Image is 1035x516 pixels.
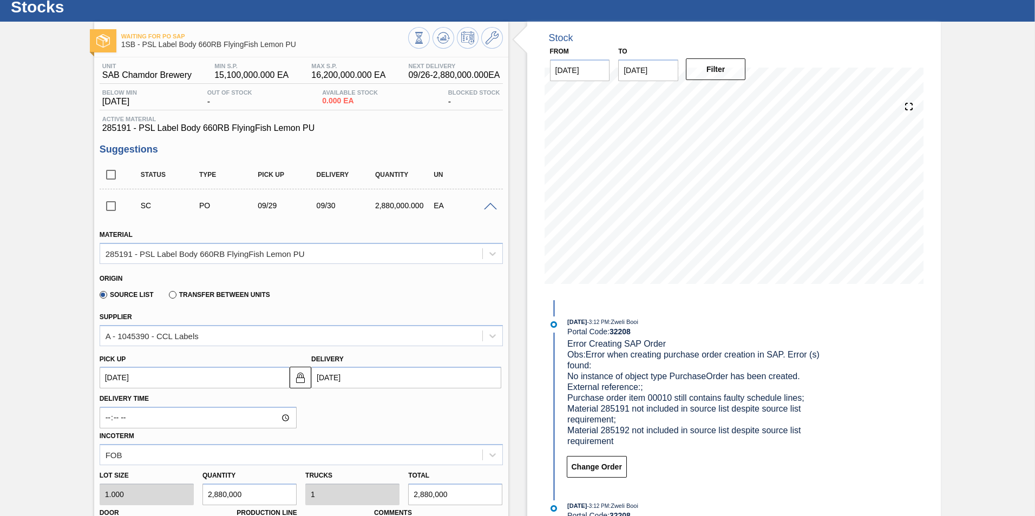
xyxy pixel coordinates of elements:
[311,63,385,69] span: MAX S.P.
[587,319,610,325] span: - 3:12 PM
[686,58,746,80] button: Filter
[196,201,262,210] div: Purchase order
[102,63,192,69] span: Unit
[311,355,344,363] label: Delivery
[106,249,305,258] div: 285191 - PSL Label Body 660RB FlyingFish Lemon PU
[207,89,252,96] span: Out Of Stock
[372,201,438,210] div: 2,880,000.000
[294,371,307,384] img: locked
[100,367,290,388] input: mm/dd/yyyy
[100,275,123,282] label: Origin
[121,33,408,39] span: Waiting for PO SAP
[551,505,557,512] img: atual
[100,313,132,321] label: Supplier
[121,41,408,49] span: 1SB - PSL Label Body 660RB FlyingFish Lemon PU
[372,171,438,178] div: Quantity
[102,70,192,80] span: SAB Chamdor Brewery
[567,456,627,478] button: Change Order
[106,331,199,340] div: A - 1045390 - CCL Labels
[100,468,194,484] label: Lot size
[100,144,503,155] h3: Suggestions
[290,367,311,388] button: locked
[549,32,573,44] div: Stock
[618,48,627,55] label: to
[311,70,385,80] span: 16,200,000.000 EA
[100,432,134,440] label: Incoterm
[609,319,638,325] span: : Zweli Booi
[255,201,320,210] div: 09/29/2025
[408,27,430,49] button: Stocks Overview
[314,171,379,178] div: Delivery
[408,63,500,69] span: Next Delivery
[214,70,289,80] span: 15,100,000.000 EA
[196,171,262,178] div: Type
[314,201,379,210] div: 09/30/2025
[550,59,610,81] input: mm/dd/yyyy
[433,27,454,49] button: Update Chart
[448,89,500,96] span: Blocked Stock
[322,97,378,105] span: 0.000 EA
[481,27,503,49] button: Go to Master Data / General
[567,327,824,336] div: Portal Code:
[100,391,297,407] label: Delivery Time
[446,89,503,107] div: -
[567,502,587,509] span: [DATE]
[205,89,255,107] div: -
[214,63,289,69] span: MIN S.P.
[431,201,496,210] div: EA
[567,350,822,446] span: Obs: Error when creating purchase order creation in SAP. Error (s) found: No instance of object t...
[106,450,122,459] div: FOB
[551,321,557,328] img: atual
[102,123,500,133] span: 285191 - PSL Label Body 660RB FlyingFish Lemon PU
[102,116,500,122] span: Active Material
[255,171,320,178] div: Pick up
[322,89,378,96] span: Available Stock
[100,291,154,299] label: Source List
[567,339,666,348] span: Error Creating SAP Order
[457,27,479,49] button: Schedule Inventory
[11,1,203,13] h1: Stocks
[618,59,678,81] input: mm/dd/yyyy
[100,231,133,239] label: Material
[96,34,110,48] img: Ícone
[567,319,587,325] span: [DATE]
[202,472,235,479] label: Quantity
[102,89,137,96] span: Below Min
[587,503,610,509] span: - 3:12 PM
[305,472,332,479] label: Trucks
[169,291,270,299] label: Transfer between Units
[431,171,496,178] div: UN
[550,48,569,55] label: From
[311,367,501,388] input: mm/dd/yyyy
[138,201,204,210] div: Suggestion Created
[138,171,204,178] div: Status
[609,502,638,509] span: : Zweli Booi
[408,70,500,80] span: 09/26 - 2,880,000.000 EA
[100,355,126,363] label: Pick up
[102,97,137,107] span: [DATE]
[408,472,429,479] label: Total
[610,327,631,336] strong: 32208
